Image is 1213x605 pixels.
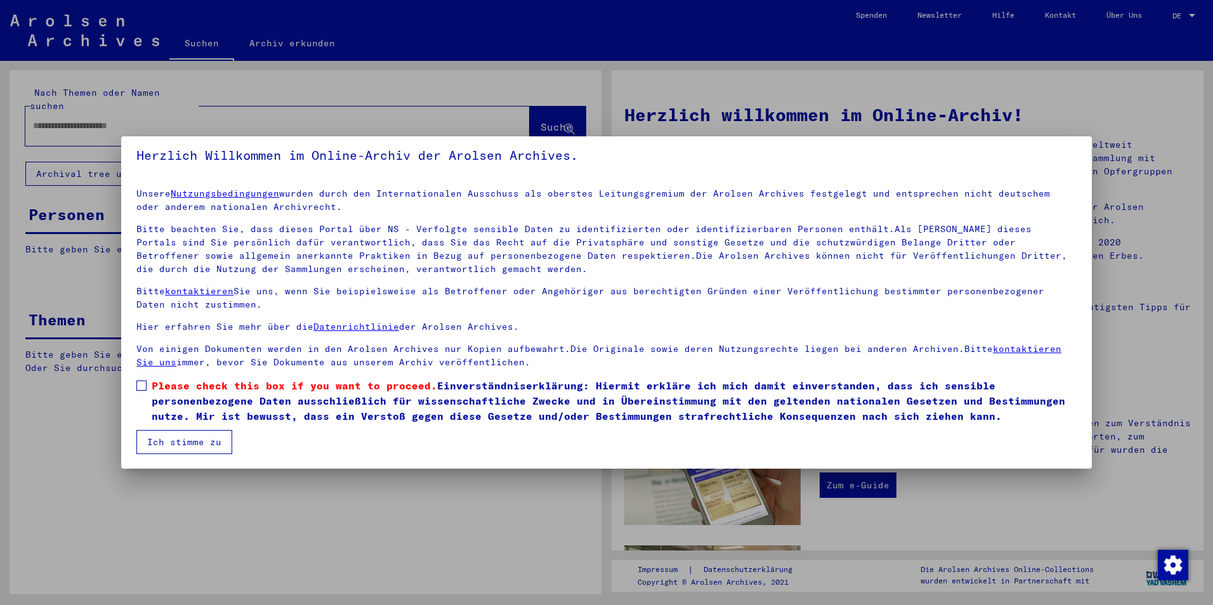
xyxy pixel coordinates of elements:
span: Einverständniserklärung: Hiermit erkläre ich mich damit einverstanden, dass ich sensible personen... [152,378,1077,424]
button: Ich stimme zu [136,430,232,454]
a: Nutzungsbedingungen [171,188,279,199]
img: Zustimmung ändern [1158,550,1188,580]
span: Please check this box if you want to proceed. [152,379,437,392]
a: kontaktieren Sie uns [136,343,1061,368]
p: Von einigen Dokumenten werden in den Arolsen Archives nur Kopien aufbewahrt.Die Originale sowie d... [136,342,1077,369]
p: Hier erfahren Sie mehr über die der Arolsen Archives. [136,320,1077,334]
p: Unsere wurden durch den Internationalen Ausschuss als oberstes Leitungsgremium der Arolsen Archiv... [136,187,1077,214]
p: Bitte beachten Sie, dass dieses Portal über NS - Verfolgte sensible Daten zu identifizierten oder... [136,223,1077,276]
a: Datenrichtlinie [313,321,399,332]
div: Zustimmung ändern [1157,549,1188,580]
p: Bitte Sie uns, wenn Sie beispielsweise als Betroffener oder Angehöriger aus berechtigten Gründen ... [136,285,1077,311]
h5: Herzlich Willkommen im Online-Archiv der Arolsen Archives. [136,145,1077,166]
a: kontaktieren [165,285,233,297]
